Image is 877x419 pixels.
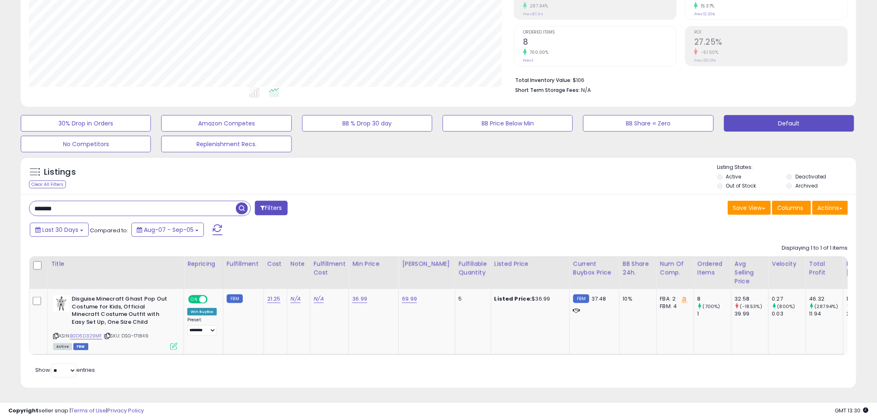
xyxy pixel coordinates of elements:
[660,295,688,303] div: FBA: 2
[53,343,72,350] span: All listings currently available for purchase on Amazon
[29,181,66,188] div: Clear All Filters
[291,260,307,268] div: Note
[8,407,39,414] strong: Copyright
[161,136,291,152] button: Replenishment Recs.
[717,164,856,171] p: Listing States:
[53,295,70,312] img: 31zF4SqA40L._SL40_.jpg
[107,407,144,414] a: Privacy Policy
[523,37,676,48] h2: 8
[694,30,848,35] span: ROI
[809,295,843,303] div: 46.32
[44,166,76,178] h5: Listings
[660,260,690,277] div: Num of Comp.
[795,173,826,180] label: Deactivated
[73,343,88,350] span: FBM
[459,295,485,303] div: 5
[267,260,283,268] div: Cost
[728,201,771,215] button: Save View
[795,182,818,189] label: Archived
[815,303,838,310] small: (287.94%)
[71,407,106,414] a: Terms of Use
[772,295,806,303] div: 0.27
[581,86,591,94] span: N/A
[8,407,144,415] div: seller snap | |
[726,182,756,189] label: Out of Stock
[523,30,676,35] span: Ordered Items
[527,3,548,9] small: 287.94%
[583,115,713,132] button: BB Share = Zero
[772,260,802,268] div: Velocity
[694,58,716,63] small: Prev: 56.19%
[494,260,566,268] div: Listed Price
[35,366,95,374] span: Show: entries
[314,260,346,277] div: Fulfillment Cost
[21,136,151,152] button: No Competitors
[90,226,128,234] span: Compared to:
[104,332,148,339] span: | SKU: DSG-171849
[314,295,324,303] a: N/A
[573,260,616,277] div: Current Buybox Price
[70,332,102,340] a: B0D6D329MF
[443,115,573,132] button: BB Price Below Min
[352,295,367,303] a: 36.99
[694,12,715,17] small: Prev: 12.30%
[835,407,869,414] span: 2025-10-7 13:30 GMT
[809,260,840,277] div: Total Profit
[267,295,281,303] a: 21.25
[782,244,848,252] div: Displaying 1 to 1 of 1 items
[698,49,719,55] small: -51.50%
[255,201,287,215] button: Filters
[523,12,543,17] small: Prev: $11.94
[591,295,606,303] span: 37.48
[573,294,589,303] small: FBM
[809,310,843,318] div: 11.94
[42,226,78,234] span: Last 30 Days
[703,303,720,310] small: (700%)
[131,223,204,237] button: Aug-07 - Sep-05
[660,303,688,310] div: FBM: 4
[402,295,417,303] a: 69.99
[772,201,811,215] button: Columns
[291,295,300,303] a: N/A
[227,294,243,303] small: FBM
[53,295,177,349] div: ASIN:
[352,260,395,268] div: Min Price
[494,295,532,303] b: Listed Price:
[515,75,842,84] li: $106
[30,223,89,237] button: Last 30 Days
[227,260,260,268] div: Fulfillment
[724,115,854,132] button: Default
[523,58,533,63] small: Prev: 1
[698,260,728,277] div: Ordered Items
[735,310,768,318] div: 39.99
[144,226,194,234] span: Aug-07 - Sep-05
[772,310,806,318] div: 0.03
[302,115,432,132] button: BB % Drop 30 day
[623,260,653,277] div: BB Share 24h.
[189,296,199,303] span: ON
[187,308,217,315] div: Win BuyBox
[698,310,731,318] div: 1
[694,37,848,48] h2: 27.25%
[527,49,549,55] small: 700.00%
[778,204,804,212] span: Columns
[726,173,741,180] label: Active
[735,260,765,286] div: Avg Selling Price
[623,295,650,303] div: 10%
[698,295,731,303] div: 8
[402,260,451,268] div: [PERSON_NAME]
[778,303,795,310] small: (800%)
[187,260,220,268] div: Repricing
[21,115,151,132] button: 30% Drop in Orders
[515,77,572,84] b: Total Inventory Value:
[459,260,487,277] div: Fulfillable Quantity
[494,295,563,303] div: $36.99
[698,3,715,9] small: 15.37%
[72,295,172,328] b: Disguise Minecraft Ghast Pop Out Costume for Kids, Official Minecraft Costume Outfit with Easy Se...
[161,115,291,132] button: Amazon Competes
[515,87,580,94] b: Short Term Storage Fees:
[51,260,180,268] div: Title
[187,317,217,336] div: Preset:
[812,201,848,215] button: Actions
[740,303,762,310] small: (-18.53%)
